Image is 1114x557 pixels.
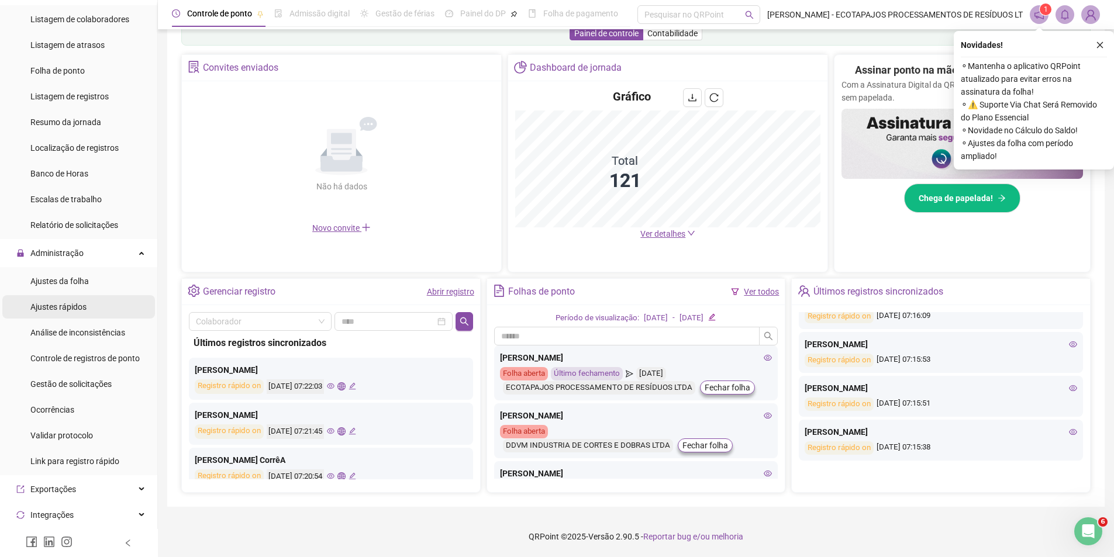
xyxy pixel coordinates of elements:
span: close [1096,41,1104,49]
span: Listagem de colaboradores [30,15,129,24]
span: Fechar folha [705,381,750,394]
a: Ver todos [744,287,779,296]
span: facebook [26,536,37,548]
div: [PERSON_NAME] [805,338,1077,351]
span: instagram [61,536,73,548]
div: [DATE] [680,312,703,324]
span: lock [16,248,25,257]
div: Registro rápido on [195,424,264,439]
span: Ajustes da folha [30,276,89,286]
button: Fechar folha [678,438,733,452]
div: Registro rápido on [195,469,264,484]
span: search [460,317,469,326]
span: export [16,485,25,493]
span: pushpin [257,11,264,18]
div: [DATE] 07:16:09 [805,310,1077,323]
div: Últimos registros sincronizados [813,282,943,302]
span: pushpin [511,11,518,18]
span: 1 [1044,5,1048,13]
span: eye [327,427,334,435]
div: [DATE] 07:15:51 [805,397,1077,411]
span: Admissão digital [289,9,350,18]
span: reload [709,93,719,102]
div: DDVM INDUSTRIA DE CORTES E DOBRAS LTDA [503,439,673,452]
span: Ver detalhes [640,229,685,238]
span: Fechar folha [682,439,728,452]
div: Registro rápido on [805,441,874,455]
div: Últimos registros sincronizados [194,335,468,350]
p: Com a Assinatura Digital da QR, sua gestão fica mais ágil, segura e sem papelada. [841,78,1083,104]
span: Painel de controle [574,29,639,38]
span: ⚬ Novidade no Cálculo do Saldo! [961,124,1107,137]
span: [PERSON_NAME] - ECOTAPAJOS PROCESSAMENTOS DE RESÍDUOS LT [767,8,1023,21]
span: Gestão de férias [375,9,434,18]
span: filter [731,288,739,296]
div: [DATE] 07:15:53 [805,354,1077,367]
span: eye [327,472,334,480]
div: [PERSON_NAME] [500,409,772,422]
div: [PERSON_NAME] [195,364,467,376]
span: Ajustes rápidos [30,302,87,312]
span: ⚬ Mantenha o aplicativo QRPoint atualizado para evitar erros na assinatura da folha! [961,60,1107,98]
div: Registro rápido on [805,354,874,367]
div: [PERSON_NAME] [805,382,1077,395]
div: Folha aberta [500,367,548,380]
button: Chega de papelada! [904,184,1020,213]
div: - [672,312,675,324]
span: notification [1034,9,1044,20]
div: [PERSON_NAME] [805,425,1077,438]
span: Painel do DP [460,9,506,18]
span: book [528,9,536,18]
span: edit [349,382,356,390]
div: ECOTAPAJOS PROCESSAMENTO DE RESÍDUOS LTDA [503,381,695,395]
h4: Gráfico [613,88,651,105]
div: Último fechamento [551,367,623,380]
span: Relatório de solicitações [30,220,118,230]
img: banner%2F02c71560-61a6-44d4-94b9-c8ab97240462.png [841,109,1083,179]
div: [DATE] [636,367,666,380]
div: Período de visualização: [556,312,639,324]
a: Ver detalhes down [640,229,695,238]
span: down [687,229,695,237]
span: Exportações [30,485,76,494]
div: [DATE] 07:15:38 [805,441,1077,455]
span: Reportar bug e/ou melhoria [643,532,743,541]
iframe: Intercom live chat [1074,517,1102,545]
div: [PERSON_NAME] [500,467,772,480]
span: Resumo da jornada [30,117,101,127]
span: pie-chart [514,61,526,73]
span: Localização de registros [30,143,119,153]
span: file-done [274,9,282,18]
span: Link para registro rápido [30,456,119,466]
span: Novo convite [312,223,371,233]
span: Escalas de trabalho [30,195,102,204]
span: arrow-right [998,194,1006,202]
span: Folha de pagamento [543,9,618,18]
span: left [124,539,132,547]
span: linkedin [43,536,55,548]
span: global [337,472,345,480]
span: eye [764,354,772,362]
span: sun [360,9,368,18]
footer: QRPoint © 2025 - 2.90.5 - [158,516,1114,557]
span: Banco de Horas [30,169,88,178]
span: search [764,331,773,341]
a: Abrir registro [427,287,474,296]
span: ⚬ Ajustes da folha com período ampliado! [961,137,1107,162]
span: edit [708,313,716,321]
button: Fechar folha [700,380,755,395]
div: [DATE] 07:20:54 [267,469,324,484]
span: Contabilidade [647,29,698,38]
span: Controle de ponto [187,9,252,18]
span: search [745,11,754,19]
span: eye [1069,428,1077,436]
div: Convites enviados [203,58,278,78]
span: Listagem de atrasos [30,40,105,50]
div: Registro rápido on [195,379,264,394]
span: solution [188,61,200,73]
span: Versão [588,532,614,541]
div: Gerenciar registro [203,282,275,302]
div: Registro rápido on [805,310,874,323]
span: eye [764,469,772,478]
span: Integrações [30,510,74,520]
